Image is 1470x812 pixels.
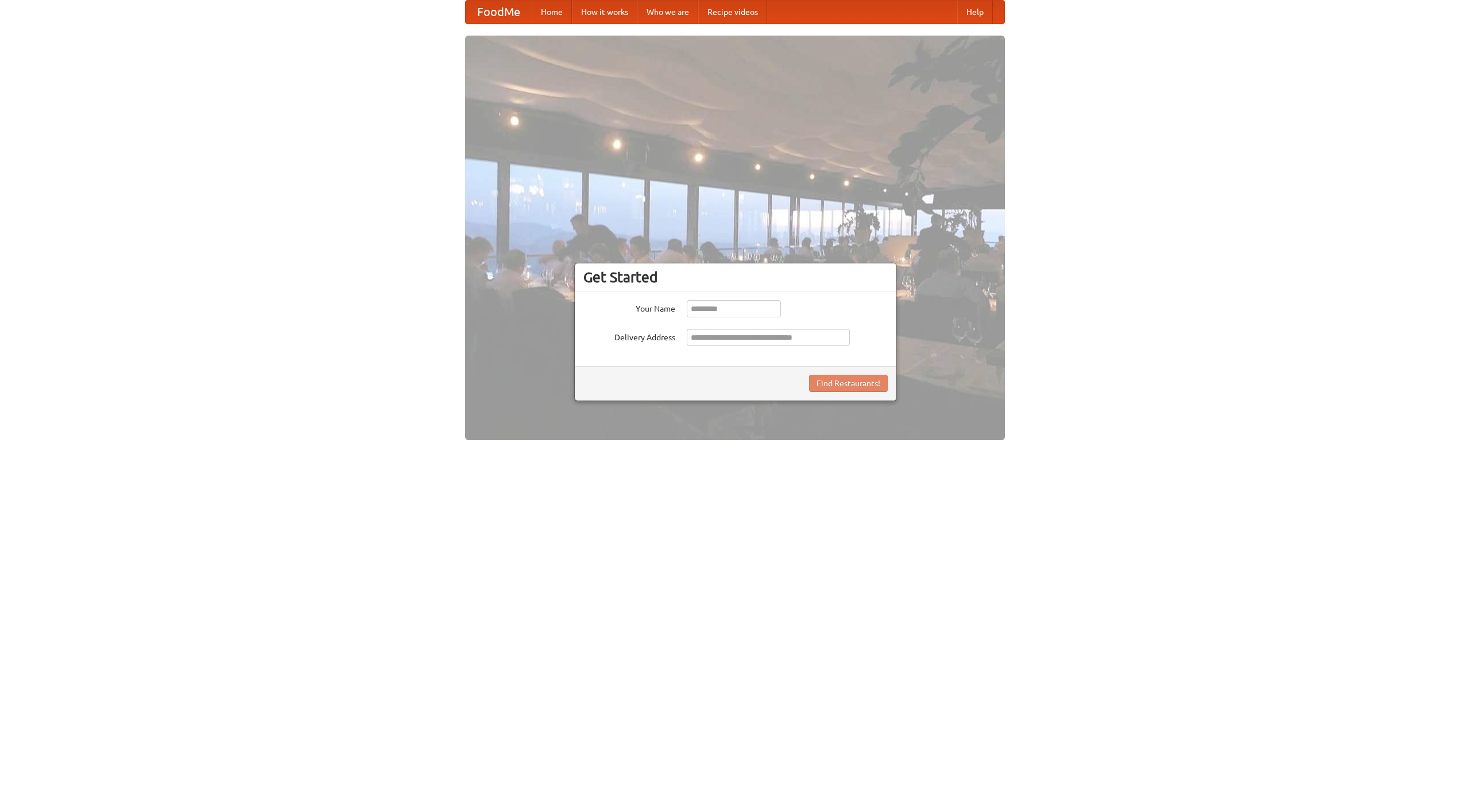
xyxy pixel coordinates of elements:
a: FoodMe [466,1,532,24]
label: Your Name [583,300,675,314]
a: Help [957,1,993,24]
a: Recipe videos [698,1,767,24]
a: How it works [572,1,637,24]
a: Home [532,1,572,24]
h3: Get Started [583,269,888,286]
button: Find Restaurants! [809,375,888,392]
label: Delivery Address [583,329,675,343]
a: Who we are [637,1,698,24]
